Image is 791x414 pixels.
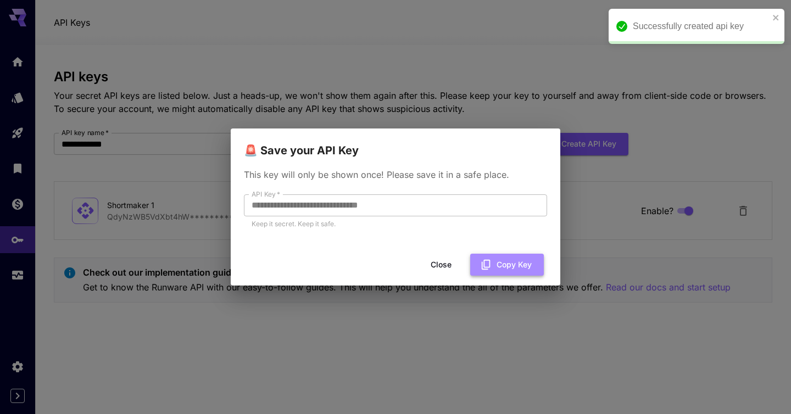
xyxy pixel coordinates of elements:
h2: 🚨 Save your API Key [231,128,560,159]
p: This key will only be shown once! Please save it in a safe place. [244,168,547,181]
button: Copy Key [470,254,544,276]
label: API Key [252,189,280,199]
button: Close [416,254,466,276]
button: close [772,13,780,22]
p: Keep it secret. Keep it safe. [252,219,539,230]
div: Successfully created api key [633,20,769,33]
